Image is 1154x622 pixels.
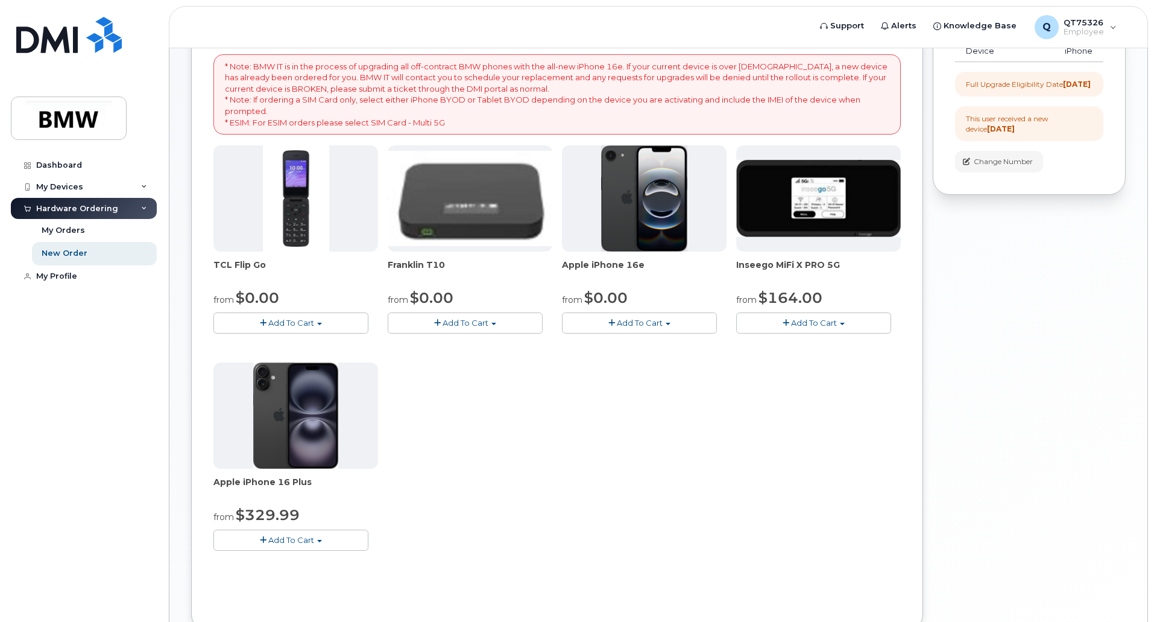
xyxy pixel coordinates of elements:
[410,289,453,306] span: $0.00
[1026,15,1125,39] div: QT75326
[812,14,872,38] a: Support
[213,313,368,334] button: Add To Cart
[1042,20,1051,34] span: Q
[966,79,1091,89] div: Full Upgrade Eligibility Date
[388,259,552,283] div: Franklin T10
[253,363,338,469] img: iphone_16_plus.png
[1064,17,1104,27] span: QT75326
[736,259,901,283] div: Inseego MiFi X PRO 5G
[955,151,1043,172] button: Change Number
[213,530,368,551] button: Add To Cart
[225,61,889,128] p: * Note: BMW IT is in the process of upgrading all off-contract BMW phones with the all-new iPhone...
[213,294,234,305] small: from
[562,259,727,283] div: Apple iPhone 16e
[388,294,408,305] small: from
[443,318,488,328] span: Add To Cart
[388,151,552,246] img: t10.jpg
[987,124,1015,133] strong: [DATE]
[562,313,717,334] button: Add To Cart
[213,512,234,522] small: from
[944,20,1017,32] span: Knowledge Base
[736,313,891,334] button: Add To Cart
[617,318,663,328] span: Add To Cart
[736,160,901,237] img: cut_small_inseego_5G.jpg
[966,113,1093,134] div: This user received a new device
[268,535,314,545] span: Add To Cart
[925,14,1025,38] a: Knowledge Base
[1063,80,1091,89] strong: [DATE]
[1102,570,1145,613] iframe: Messenger Launcher
[758,289,822,306] span: $164.00
[601,145,688,252] img: iphone16e.png
[736,294,757,305] small: from
[974,156,1033,167] span: Change Number
[236,289,279,306] span: $0.00
[791,318,837,328] span: Add To Cart
[1064,27,1104,37] span: Employee
[236,506,300,524] span: $329.99
[872,14,925,38] a: Alerts
[263,145,329,252] img: TCL_FLIP_MODE.jpg
[584,289,628,306] span: $0.00
[1025,40,1103,62] td: iPhone
[891,20,916,32] span: Alerts
[562,294,582,305] small: from
[268,318,314,328] span: Add To Cart
[830,20,864,32] span: Support
[213,259,378,283] div: TCL Flip Go
[955,40,1025,62] td: Device
[388,313,543,334] button: Add To Cart
[213,476,378,500] div: Apple iPhone 16 Plus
